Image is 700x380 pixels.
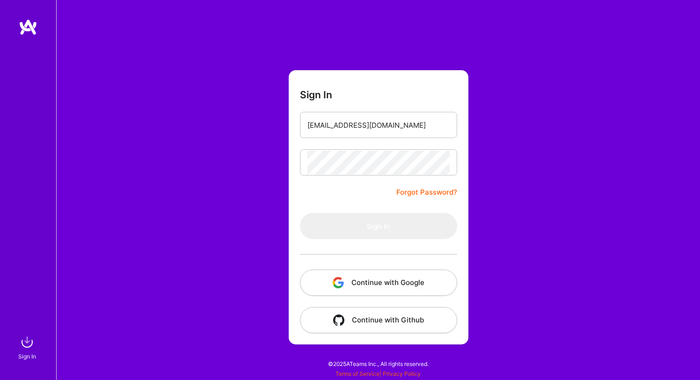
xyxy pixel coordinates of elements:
[300,270,457,296] button: Continue with Google
[300,307,457,333] button: Continue with Github
[18,351,36,361] div: Sign In
[333,314,344,326] img: icon
[300,89,332,101] h3: Sign In
[333,277,344,288] img: icon
[335,370,421,377] span: |
[307,113,450,137] input: Email...
[383,370,421,377] a: Privacy Policy
[396,187,457,198] a: Forgot Password?
[18,333,36,351] img: sign in
[56,352,700,375] div: © 2025 ATeams Inc., All rights reserved.
[335,370,379,377] a: Terms of Service
[20,333,36,361] a: sign inSign In
[300,213,457,239] button: Sign In
[19,19,37,36] img: logo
